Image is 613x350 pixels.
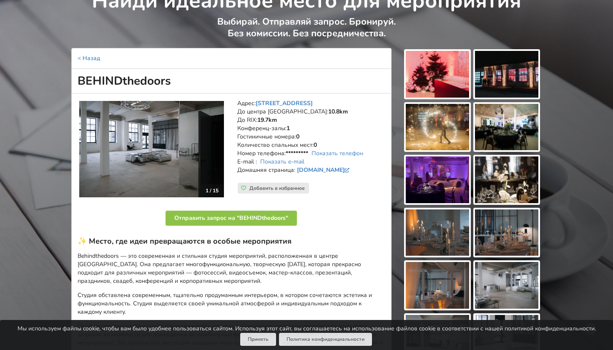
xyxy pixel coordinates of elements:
[406,209,469,256] img: BEHINDthedoors | Рига | Площадка для мероприятий - фото галереи
[249,185,305,191] span: Добавить в избранное
[78,54,100,62] a: < Назад
[240,333,276,346] button: Принять
[475,104,538,151] img: BEHINDthedoors | Рига | Площадка для мероприятий - фото галереи
[237,99,385,183] address: Адрес: До центра [GEOGRAPHIC_DATA]: До RIX: Конференц-залы: Гостиничные номера: Количество спальн...
[257,116,277,124] strong: 19.7km
[314,141,317,149] strong: 0
[71,69,392,93] h1: BEHINDthedoors
[256,99,313,107] a: [STREET_ADDRESS]
[297,166,352,174] a: [DOMAIN_NAME]
[406,156,469,203] img: BEHINDthedoors | Рига | Площадка для мероприятий - фото галереи
[475,156,538,203] img: BEHINDthedoors | Рига | Площадка для мероприятий - фото галереи
[260,158,304,166] a: Показать e-mail
[406,51,469,98] img: BEHINDthedoors | Рига | Площадка для мероприятий - фото галереи
[312,149,363,157] a: Показать телефон
[406,104,469,151] img: BEHINDthedoors | Рига | Площадка для мероприятий - фото галереи
[475,51,538,98] img: BEHINDthedoors | Рига | Площадка для мероприятий - фото галереи
[79,101,224,197] a: Зал для торжеств | Рига | BEHINDthedoors 1 / 15
[406,262,469,309] img: BEHINDthedoors | Рига | Площадка для мероприятий - фото галереи
[78,252,385,285] p: Behindthedoors — это современная и стильная студия мероприятий, расположенная в центре [GEOGRAPHI...
[286,124,290,132] strong: 1
[296,133,299,141] strong: 0
[475,209,538,256] img: BEHINDthedoors | Рига | Площадка для мероприятий - фото галереи
[72,16,542,48] p: Выбирай. Отправляй запрос. Бронируй. Без комиссии. Без посредничества.
[201,184,224,197] div: 1 / 15
[78,291,385,316] p: Студия обставлена ​​современным, тщательно продуманным интерьером, в котором сочетаются эстетика ...
[79,101,224,197] img: Зал для торжеств | Рига | BEHINDthedoors
[166,211,297,226] button: Отправить запрос на "BEHINDthedoors"
[475,262,538,309] img: BEHINDthedoors | Рига | Площадка для мероприятий - фото галереи
[279,333,372,346] a: Политика конфиденциальности
[78,237,385,246] h3: ✨ Место, где идеи превращаются в особые мероприятия
[328,108,348,116] strong: 10.8km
